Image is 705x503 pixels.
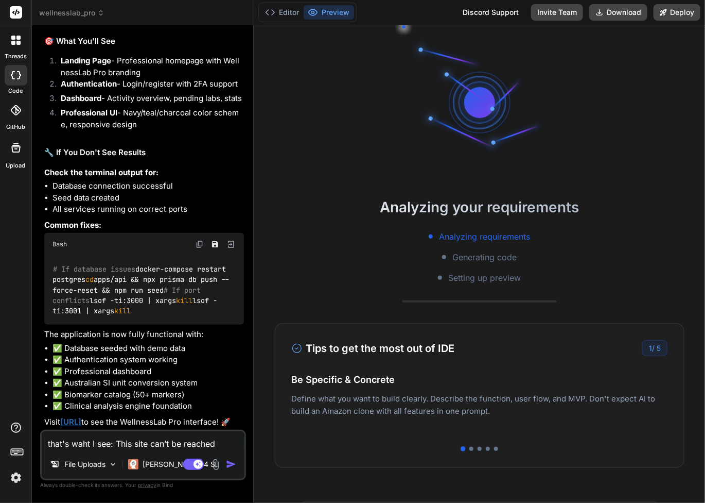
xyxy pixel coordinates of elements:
[61,108,117,118] strong: Professional UI
[138,482,156,488] span: privacy
[44,220,101,230] strong: Common fixes:
[52,400,244,412] li: ✅ Clinical analysis engine foundation
[439,230,530,243] span: Analyzing requirements
[52,93,244,107] li: - Activity overview, pending labs, stats
[292,373,667,387] h4: Be Specific & Concrete
[44,147,244,159] h2: 🔧 If You Don't See Results
[52,180,244,192] li: Database connection successful
[7,469,25,487] img: settings
[208,237,222,252] button: Save file
[52,78,244,93] li: - Login/register with 2FA support
[52,204,244,215] li: All services running on correct ports
[42,431,244,450] textarea: that's waht I see:
[39,8,104,18] span: wellnesslab_pro
[9,87,23,95] label: code
[109,460,117,469] img: Pick Models
[6,161,26,170] label: Upload
[52,107,244,130] li: - Navy/teal/charcoal color scheme, responsive design
[52,389,244,401] li: ✅ Biomarker catalog (50+ markers)
[5,52,27,61] label: threads
[52,377,244,389] li: ✅ Australian SI unit conversion system
[128,459,138,470] img: Claude 4 Sonnet
[589,4,647,21] button: Download
[44,36,244,47] h2: 🎯 What You'll See
[531,4,583,21] button: Invite Team
[52,264,230,316] code: docker-compose restart postgres apps/api && npx prisma db push --force-reset && npm run seed lsof...
[448,272,521,284] span: Setting up preview
[52,354,244,366] li: ✅ Authentication system working
[261,5,304,20] button: Editor
[52,366,244,378] li: ✅ Professional dashboard
[52,192,244,204] li: Seed data created
[292,341,455,356] h3: Tips to get the most out of IDE
[143,459,219,470] p: [PERSON_NAME] 4 S..
[64,459,105,470] p: File Uploads
[53,264,135,274] span: # If database issues
[52,343,244,355] li: ✅ Database seeded with demo data
[85,275,94,284] span: cd
[176,296,192,305] span: kill
[254,196,705,218] h2: Analyzing your requirements
[52,55,244,78] li: - Professional homepage with WellnessLab Pro branding
[114,307,131,316] span: kill
[657,344,661,353] span: 5
[44,329,244,341] p: The application is now fully functional with:
[452,251,517,263] span: Generating code
[210,459,222,471] img: attachment
[61,93,101,103] strong: Dashboard
[642,340,667,356] div: /
[456,4,525,21] div: Discord Support
[61,79,117,89] strong: Authentication
[40,480,246,490] p: Always double-check its answers. Your in Bind
[196,240,204,248] img: copy
[6,123,25,131] label: GitHub
[44,416,244,428] p: Visit to see the WellnessLab Pro interface! 🚀
[226,459,236,470] img: icon
[61,56,111,65] strong: Landing Page
[304,5,354,20] button: Preview
[654,4,700,21] button: Deploy
[52,286,205,305] span: # If port conflicts
[226,240,236,249] img: Open in Browser
[649,344,652,353] span: 1
[44,167,158,177] strong: Check the terminal output for:
[60,417,81,427] a: [URL]
[52,240,67,248] span: Bash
